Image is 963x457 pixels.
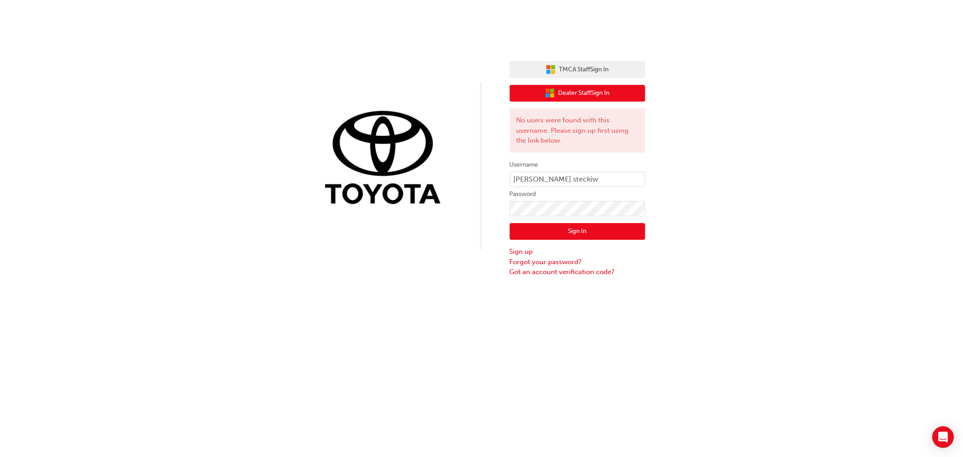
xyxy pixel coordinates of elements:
span: TMCA Staff Sign In [559,65,609,75]
label: Password [510,189,645,200]
span: Dealer Staff Sign In [558,88,610,98]
a: Got an account verification code? [510,267,645,277]
a: Sign up [510,247,645,257]
input: Username [510,172,645,187]
button: Dealer StaffSign In [510,85,645,102]
button: TMCA StaffSign In [510,61,645,78]
img: Trak [318,109,454,209]
button: Sign In [510,223,645,240]
div: Open Intercom Messenger [932,426,954,448]
label: Username [510,159,645,170]
a: Forgot your password? [510,257,645,267]
div: No users were found with this username. Please sign up first using the link below. [510,108,645,153]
